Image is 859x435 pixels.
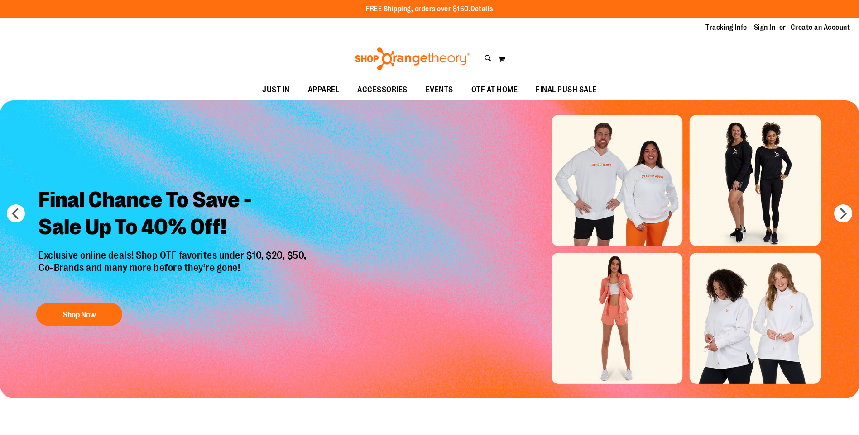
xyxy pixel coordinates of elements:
span: OTF AT HOME [471,80,518,100]
span: FINAL PUSH SALE [536,80,597,100]
button: Shop Now [36,303,122,326]
button: next [834,204,852,222]
p: Exclusive online deals! Shop OTF favorites under $10, $20, $50, Co-Brands and many more before th... [32,250,316,294]
a: Details [470,5,493,13]
h2: Final Chance To Save - Sale Up To 40% Off! [32,180,316,250]
a: APPAREL [299,80,349,100]
span: APPAREL [308,80,340,100]
a: JUST IN [253,80,299,100]
button: prev [7,204,25,222]
a: Tracking Info [705,23,747,33]
a: EVENTS [417,80,462,100]
a: OTF AT HOME [462,80,527,100]
a: Sign In [754,23,776,33]
a: Create an Account [791,23,850,33]
span: ACCESSORIES [357,80,408,100]
span: JUST IN [262,80,290,100]
p: FREE Shipping, orders over $150. [366,4,493,14]
span: EVENTS [426,80,453,100]
a: Final Chance To Save -Sale Up To 40% Off! Exclusive online deals! Shop OTF favorites under $10, $... [32,180,316,330]
img: Shop Orangetheory [354,47,471,70]
a: FINAL PUSH SALE [527,80,606,100]
a: ACCESSORIES [348,80,417,100]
